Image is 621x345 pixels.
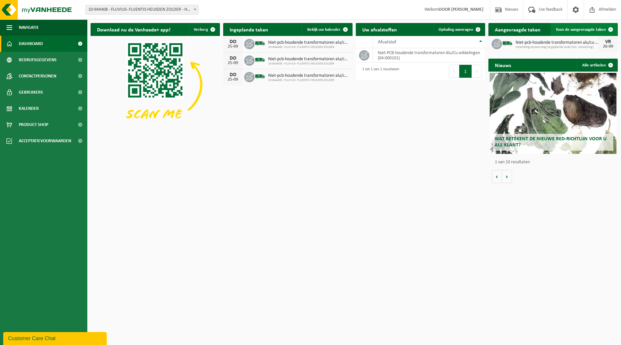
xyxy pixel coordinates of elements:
[556,28,606,32] span: Toon de aangevraagde taken
[85,5,199,15] span: 10-944408 - FLUVIUS- FLUENTIS HEUSDEN ZOLDER - HEUSDEN-ZOLDER
[268,45,349,49] span: 10-944408 - FLUVIUS- FLUENTIS HEUSDEN ZOLDER
[449,65,459,78] button: Previous
[19,36,43,52] span: Dashboard
[19,52,57,68] span: Bedrijfsgegevens
[373,48,485,63] td: niet-PCB-houdende transformatoren Alu/Cu wikkelingen (04-000101)
[307,28,341,32] span: Bekijk uw kalender
[19,84,43,100] span: Gebruikers
[268,78,349,82] span: 10-944408 - FLUVIUS- FLUENTIS HEUSDEN ZOLDER
[86,5,198,14] span: 10-944408 - FLUVIUS- FLUENTIS HEUSDEN ZOLDER - HEUSDEN-ZOLDER
[359,64,399,78] div: 1 tot 1 van 1 resultaten
[502,38,513,49] img: BL-SO-LV
[3,331,108,345] iframe: chat widget
[302,23,352,36] a: Bekijk uw kalender
[495,136,606,148] span: Wat betekent de nieuwe RED-richtlijn voor u als klant?
[602,39,615,44] div: VR
[502,170,512,183] button: Volgende
[490,73,616,154] a: Wat betekent de nieuwe RED-richtlijn voor u als klant?
[226,72,239,77] div: DO
[194,28,208,32] span: Verberg
[255,71,266,82] img: BL-SO-LV
[226,39,239,44] div: DO
[472,65,482,78] button: Next
[19,68,56,84] span: Contactpersonen
[577,59,617,72] a: Alle artikelen
[255,38,266,49] img: BL-SO-LV
[189,23,219,36] button: Verberg
[356,23,403,36] h2: Uw afvalstoffen
[223,23,275,36] h2: Ingeplande taken
[492,170,502,183] button: Vorige
[495,160,615,165] p: 1 van 10 resultaten
[488,59,517,71] h2: Nieuws
[268,62,349,66] span: 10-944408 - FLUVIUS- FLUENTIS HEUSDEN ZOLDER
[439,7,484,12] strong: DOOR [PERSON_NAME]
[226,61,239,65] div: 25-09
[268,73,349,78] span: Niet-pcb-houdende transformatoren alu/cu wikkelingen
[433,23,485,36] a: Ophaling aanvragen
[91,36,220,133] img: Download de VHEPlus App
[516,40,598,45] span: Niet-pcb-houdende transformatoren alu/cu wikkelingen
[439,28,473,32] span: Ophaling aanvragen
[488,23,547,36] h2: Aangevraagde taken
[459,65,472,78] button: 1
[268,57,349,62] span: Niet-pcb-houdende transformatoren alu/cu wikkelingen
[19,133,71,149] span: Acceptatievoorwaarden
[19,117,48,133] span: Product Shop
[91,23,177,36] h2: Download nu de Vanheede+ app!
[226,56,239,61] div: DO
[268,40,349,45] span: Niet-pcb-houdende transformatoren alu/cu wikkelingen
[226,77,239,82] div: 25-09
[550,23,617,36] a: Toon de aangevraagde taken
[226,44,239,49] div: 25-09
[19,100,39,117] span: Kalender
[378,40,396,45] span: Afvalstof
[255,54,266,65] img: BL-SO-LV
[516,45,598,49] span: Inzameling op aanvraag op geplande route (incl. verwerking)
[602,44,615,49] div: 26-09
[19,19,39,36] span: Navigatie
